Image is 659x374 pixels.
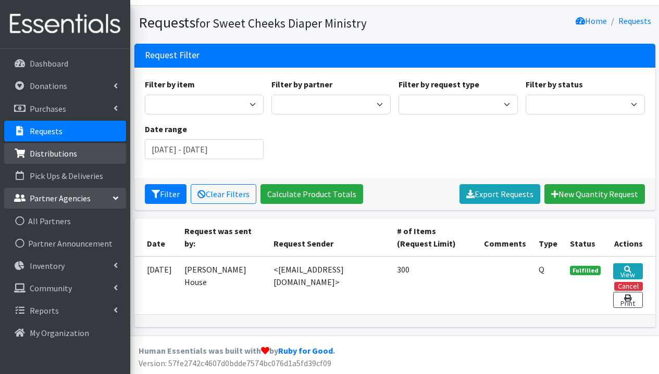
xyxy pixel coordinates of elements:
[618,16,651,26] a: Requests
[564,218,607,256] th: Status
[478,218,532,256] th: Comments
[267,218,391,256] th: Request Sender
[30,148,77,159] p: Distributions
[4,211,126,231] a: All Partners
[532,218,564,256] th: Type
[4,75,126,96] a: Donations
[399,78,479,91] label: Filter by request type
[4,143,126,164] a: Distributions
[4,165,126,186] a: Pick Ups & Deliveries
[576,16,607,26] a: Home
[139,345,335,356] strong: Human Essentials was built with by .
[134,218,178,256] th: Date
[191,184,256,204] a: Clear Filters
[30,171,103,181] p: Pick Ups & Deliveries
[4,278,126,299] a: Community
[134,256,178,315] td: [DATE]
[145,78,195,91] label: Filter by item
[4,53,126,74] a: Dashboard
[4,255,126,276] a: Inventory
[30,126,63,136] p: Requests
[391,218,478,256] th: # of Items (Request Limit)
[260,184,363,204] a: Calculate Product Totals
[4,233,126,254] a: Partner Announcement
[30,193,91,203] p: Partner Agencies
[30,261,65,271] p: Inventory
[30,104,66,114] p: Purchases
[539,264,544,275] abbr: Quantity
[544,184,645,204] a: New Quantity Request
[570,266,601,275] span: Fulfilled
[271,78,332,91] label: Filter by partner
[391,256,478,315] td: 300
[459,184,540,204] a: Export Requests
[145,50,200,61] h3: Request Filter
[607,218,655,256] th: Actions
[613,292,642,308] a: Print
[30,81,67,91] p: Donations
[613,263,642,279] a: View
[145,139,264,159] input: January 1, 2011 - December 31, 2011
[30,58,68,69] p: Dashboard
[4,7,126,42] img: HumanEssentials
[139,358,331,368] span: Version: 57fe2742c4607d0bdde7574bc076d1a5fd39cf09
[4,300,126,321] a: Reports
[195,16,367,31] small: for Sweet Cheeks Diaper Ministry
[139,14,391,32] h1: Requests
[145,123,187,135] label: Date range
[267,256,391,315] td: <[EMAIL_ADDRESS][DOMAIN_NAME]>
[614,282,643,291] button: Cancel
[278,345,333,356] a: Ruby for Good
[30,305,59,316] p: Reports
[145,184,186,204] button: Filter
[178,256,267,315] td: [PERSON_NAME] House
[526,78,583,91] label: Filter by status
[178,218,267,256] th: Request was sent by:
[30,283,72,293] p: Community
[4,188,126,209] a: Partner Agencies
[30,328,89,338] p: My Organization
[4,98,126,119] a: Purchases
[4,121,126,141] a: Requests
[4,323,126,343] a: My Organization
